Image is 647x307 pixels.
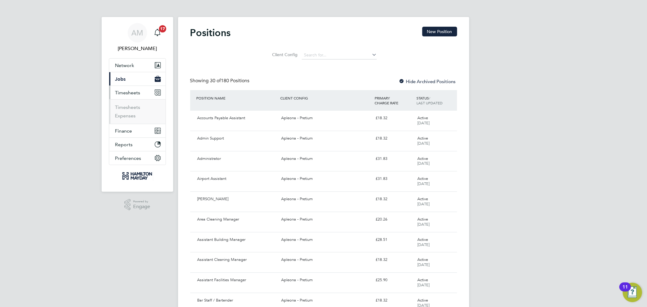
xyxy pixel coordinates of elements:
[417,257,428,262] span: Active
[417,277,428,282] span: Active
[417,176,428,181] span: Active
[195,194,279,204] div: [PERSON_NAME]
[417,201,430,207] span: [DATE]
[109,138,166,151] button: Reports
[210,78,221,84] span: 30 of
[195,174,279,184] div: Airport Assistant
[373,133,415,143] div: £18.32
[373,194,415,204] div: £18.32
[279,113,373,123] div: Apleona - Pretium
[302,51,377,59] input: Search for...
[417,196,428,201] span: Active
[190,78,251,84] div: Showing
[109,99,166,124] div: Timesheets
[417,217,428,222] span: Active
[373,154,415,164] div: £31.83
[270,52,298,57] label: Client Config
[195,214,279,224] div: Area Cleaning Manager
[115,155,141,161] span: Preferences
[373,255,415,265] div: £18.32
[416,100,443,105] span: LAST UPDATED
[151,23,163,42] a: 17
[115,104,140,110] a: Timesheets
[417,161,430,166] span: [DATE]
[115,62,134,68] span: Network
[373,113,415,123] div: £18.32
[422,27,457,36] button: New Position
[373,275,415,285] div: £25.90
[429,96,430,100] span: /
[373,174,415,184] div: £31.83
[415,93,457,108] div: STATUS
[195,275,279,285] div: Assistant Facilities Manager
[279,255,373,265] div: Apleona - Pretium
[417,222,430,227] span: [DATE]
[195,295,279,305] div: Bar Staff / Bartender
[279,93,373,103] div: CLIENT CONFIG
[417,181,430,186] span: [DATE]
[131,29,143,37] span: AM
[279,133,373,143] div: Apleona - Pretium
[417,115,428,120] span: Active
[115,142,133,147] span: Reports
[195,235,279,245] div: Assistant Building Manager
[109,151,166,165] button: Preferences
[623,283,642,302] button: Open Resource Center, 11 new notifications
[109,124,166,137] button: Finance
[417,136,428,141] span: Active
[195,113,279,123] div: Accounts Payable Assistant
[109,45,166,52] span: Adele Martin
[159,25,166,32] span: 17
[279,275,373,285] div: Apleona - Pretium
[195,154,279,164] div: Administrator
[109,72,166,86] button: Jobs
[115,113,136,119] a: Expenses
[195,255,279,265] div: Assistant Cleaning Manager
[115,90,140,96] span: Timesheets
[417,282,430,288] span: [DATE]
[109,59,166,72] button: Network
[622,287,628,295] div: 11
[195,133,279,143] div: Admin Support
[279,295,373,305] div: Apleona - Pretium
[417,262,430,267] span: [DATE]
[109,86,166,99] button: Timesheets
[102,17,173,192] nav: Main navigation
[373,214,415,224] div: £20.26
[190,27,231,39] h2: Positions
[417,298,428,303] span: Active
[115,76,126,82] span: Jobs
[109,171,166,181] a: Go to home page
[133,199,150,204] span: Powered by
[279,235,373,245] div: Apleona - Pretium
[417,141,430,146] span: [DATE]
[133,204,150,209] span: Engage
[417,156,428,161] span: Active
[373,93,415,108] div: PRIMARY CHARGE RATE
[279,174,373,184] div: Apleona - Pretium
[417,237,428,242] span: Active
[210,78,250,84] span: 180 Positions
[279,194,373,204] div: Apleona - Pretium
[373,295,415,305] div: £18.32
[373,235,415,245] div: £28.51
[279,214,373,224] div: Apleona - Pretium
[279,154,373,164] div: Apleona - Pretium
[399,79,456,84] label: Hide Archived Positions
[121,171,153,181] img: hamiltonmayday-logo-retina.png
[417,242,430,247] span: [DATE]
[195,93,279,103] div: POSITION NAME
[124,199,150,211] a: Powered byEngage
[109,23,166,52] a: AM[PERSON_NAME]
[417,120,430,126] span: [DATE]
[115,128,132,134] span: Finance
